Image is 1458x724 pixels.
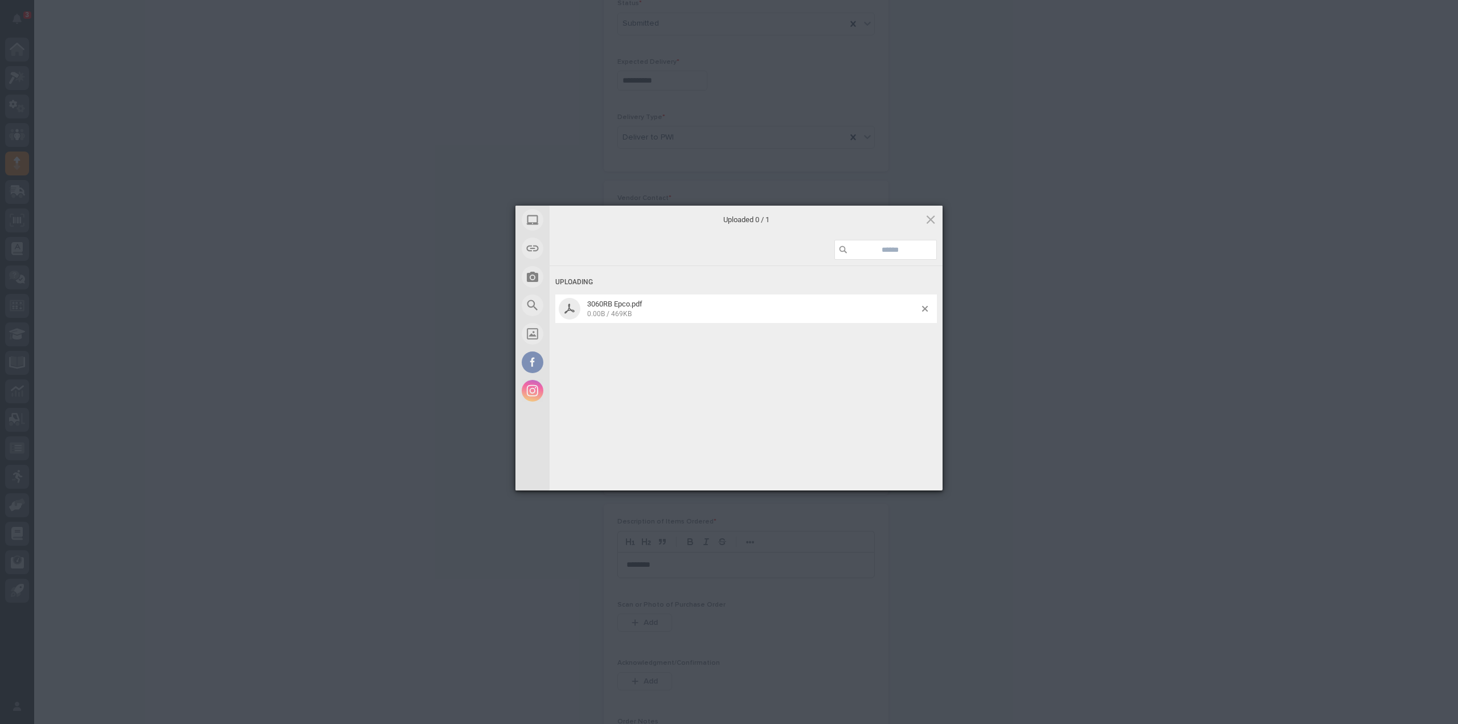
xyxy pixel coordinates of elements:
[587,300,642,308] span: 3060RB Epco.pdf
[555,272,937,293] div: Uploading
[924,213,937,226] span: Click here or hit ESC to close picker
[587,310,609,318] span: 0.00B /
[632,214,860,224] span: Uploaded 0 / 1
[584,300,922,318] span: 3060RB Epco.pdf
[611,310,632,318] span: 469KB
